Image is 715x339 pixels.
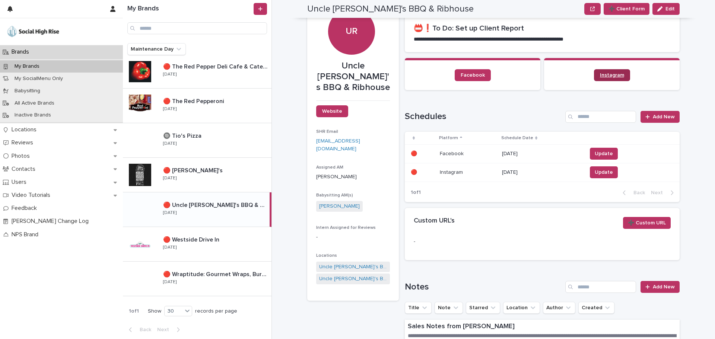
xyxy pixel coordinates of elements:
[163,235,221,243] p: 🔴 Westside Drive In
[9,139,39,146] p: Reviews
[414,217,455,225] h2: Custom URL's
[641,111,680,123] a: Add New
[628,219,666,227] span: ➕ Custom URL
[9,112,57,118] p: Inactive Brands
[503,302,540,314] button: Location
[414,238,493,246] p: -
[405,282,562,292] h1: Notes
[316,165,343,170] span: Assigned AM
[9,179,32,186] p: Users
[455,69,491,81] a: Facebook
[9,48,35,55] p: Brands
[648,189,680,196] button: Next
[163,62,270,70] p: 🔴 The Red Pepper Deli Cafe & Catering
[641,281,680,293] a: Add New
[163,106,177,112] p: [DATE]
[316,253,337,258] span: Locations
[6,24,60,39] img: o5DnuTxEQV6sW9jFYBBf
[163,279,177,285] p: [DATE]
[501,134,533,142] p: Schedule Date
[466,302,500,314] button: Starred
[405,163,680,182] tr: 🔴🔴 InstagramInstagram [DATE]Update
[127,5,252,13] h1: My Brands
[9,100,60,106] p: All Active Brands
[590,166,618,178] button: Update
[123,227,271,262] a: 🔴 Westside Drive In🔴 Westside Drive In [DATE]
[595,150,613,157] span: Update
[163,200,268,209] p: 🔴 Uncle [PERSON_NAME]'s BBQ & Ribhouse
[316,61,390,93] p: Uncle [PERSON_NAME]'s BBQ & Ribhouse
[608,5,645,13] span: ➕ Client Form
[157,327,174,332] span: Next
[9,231,44,238] p: NPS Brand
[405,144,680,163] tr: 🔴🔴 FacebookFacebook [DATE]Update
[319,263,387,271] a: Uncle [PERSON_NAME]'s BBQ & Ribhouse - [PERSON_NAME]
[163,176,177,181] p: [DATE]
[163,210,177,215] p: [DATE]
[565,281,636,293] input: Search
[163,269,270,278] p: 🔴 Wraptitude: Gourmet Wraps, Burgers & Beers
[9,126,42,133] p: Locations
[565,111,636,123] input: Search
[440,149,465,157] p: Facebook
[123,326,154,333] button: Back
[665,6,675,12] span: Edit
[123,192,271,227] a: 🔴 Uncle [PERSON_NAME]'s BBQ & Ribhouse🔴 Uncle [PERSON_NAME]'s BBQ & Ribhouse [DATE]
[316,138,360,151] a: [EMAIL_ADDRESS][DOMAIN_NAME]
[653,114,675,119] span: Add New
[600,73,624,78] span: Instagram
[163,131,203,140] p: 🔘 Tio's Pizza
[316,193,353,198] span: Babysitting AM(s)
[651,190,667,195] span: Next
[594,69,630,81] a: Instagram
[316,233,390,241] p: -
[629,190,645,195] span: Back
[502,169,581,176] p: [DATE]
[316,226,376,230] span: Intern Assigned for Reviews
[440,168,464,176] p: Instagram
[9,153,36,160] p: Photos
[405,183,427,202] p: 1 of 1
[9,88,46,94] p: Babysitting
[154,326,186,333] button: Next
[9,192,56,199] p: Video Tutorials
[319,275,387,283] a: Uncle [PERSON_NAME]'s BBQ & Ribhouse - Waco
[9,63,45,70] p: My Brands
[316,173,390,181] p: [PERSON_NAME]
[123,123,271,158] a: 🔘 Tio's Pizza🔘 Tio's Pizza [DATE]
[543,302,575,314] button: Author
[322,109,342,114] span: Website
[595,169,613,176] span: Update
[195,308,237,314] p: records per page
[9,76,69,82] p: My SocialMenu Only
[123,262,271,296] a: 🔴 Wraptitude: Gourmet Wraps, Burgers & Beers🔴 Wraptitude: Gourmet Wraps, Burgers & Beers [DATE]
[316,129,338,134] span: SHR Email
[502,151,581,157] p: [DATE]
[165,307,182,315] div: 30
[307,4,474,15] h2: Uncle [PERSON_NAME]'s BBQ & Ribhouse
[652,3,680,15] button: Edit
[127,22,267,34] input: Search
[414,24,671,33] h2: 📛❗To Do: Set up Client Report
[405,111,562,122] h1: Schedules
[163,72,177,77] p: [DATE]
[408,323,677,331] p: Sales Notes from [PERSON_NAME]
[9,205,43,212] p: Feedback
[163,96,226,105] p: 🔴 The Red Pepperoni
[435,302,463,314] button: Note
[148,308,161,314] p: Show
[623,217,671,229] button: ➕ Custom URL
[411,168,419,176] p: 🔴
[123,158,271,192] a: 🔴 [PERSON_NAME]'s🔴 [PERSON_NAME]'s [DATE]
[590,148,618,160] button: Update
[405,302,432,314] button: Title
[127,43,186,55] button: Maintenance Day
[653,284,675,290] span: Add New
[319,202,360,210] a: [PERSON_NAME]
[163,245,177,250] p: [DATE]
[439,134,458,142] p: Platform
[163,166,224,174] p: 🔴 [PERSON_NAME]'s
[135,327,151,332] span: Back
